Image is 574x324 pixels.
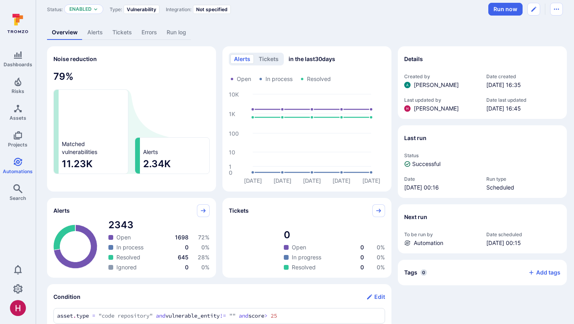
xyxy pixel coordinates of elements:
span: Status [404,152,560,158]
img: ACg8ocKzQzwPSwOZT_k9C736TfcBpCStqIZdMR9gXOhJgTaH9y_tsw=s96-c [10,300,26,316]
img: ACg8ocKzQzwPSwOZT_k9C736TfcBpCStqIZdMR9gXOhJgTaH9y_tsw=s96-c [404,105,411,112]
button: Run automation [488,3,523,16]
button: Edit automation [527,3,540,16]
span: in the last 30 days [289,55,335,63]
div: Tickets pie widget [222,198,391,278]
span: Open [237,75,251,83]
text: 1 [229,163,232,170]
text: [DATE] [303,177,321,184]
span: Tickets [229,207,249,215]
span: Successful [412,160,440,168]
text: [DATE] [244,177,262,184]
span: total [284,229,385,241]
span: Created by [404,73,478,79]
text: 10 [229,149,235,156]
h2: Condition [53,293,81,301]
span: 0 [185,244,189,251]
span: [DATE] 00:16 [404,184,478,192]
span: In process [265,75,293,83]
span: 0 [360,244,364,251]
text: 1K [229,111,235,117]
h2: Next run [404,213,427,221]
span: Alerts [143,148,158,156]
h2: Details [404,55,423,63]
span: Automation [414,239,443,247]
div: Arjan Dehar [404,82,411,88]
span: Matched vulnerabilities [62,140,97,156]
span: 0 [360,254,364,261]
span: 0 [360,264,364,271]
span: 0 % [201,264,210,271]
div: Alerts/Tickets trend [222,46,391,192]
span: Projects [8,142,28,148]
text: [DATE] [362,177,380,184]
span: Date [404,176,478,182]
span: Search [10,195,26,201]
div: Automation tabs [47,25,563,40]
span: Dashboards [4,61,32,67]
span: Not specified [196,6,228,12]
span: Noise reduction [53,55,97,62]
span: Status: [47,6,63,12]
span: In process [116,243,143,251]
div: Harshil Parikh [10,300,26,316]
h2: Last run [404,134,427,142]
span: 2.34K [143,158,206,170]
span: 11.23K [62,158,125,170]
a: Alerts [83,25,108,40]
span: Date created [486,73,560,79]
a: Errors [137,25,162,40]
span: Ignored [116,263,137,271]
button: alerts [230,54,254,64]
span: 0 [185,264,189,271]
section: Last run widget [398,125,567,198]
text: [DATE] [332,177,350,184]
span: 0 % [377,244,385,251]
span: 645 [178,254,189,261]
span: In progress [292,253,321,261]
span: 0 % [377,254,385,261]
section: Details widget [398,46,567,119]
span: [DATE] 16:45 [486,105,560,113]
span: 0 % [201,244,210,251]
button: Automation menu [550,3,563,16]
img: ACg8ocLSa5mPYBaXNx3eFu_EmspyJX0laNWN7cXOFirfQ7srZveEpg=s96-c [404,82,411,88]
a: Run log [162,25,191,40]
span: [DATE] 16:35 [486,81,560,89]
span: 79 % [53,70,210,83]
span: Open [116,233,131,241]
span: 1698 [175,234,189,241]
a: Tickets [108,25,137,40]
span: [PERSON_NAME] [414,81,459,89]
span: Run type [486,176,560,182]
span: To be run by [404,231,478,237]
button: tickets [255,54,282,64]
a: Overview [47,25,83,40]
span: Resolved [307,75,331,83]
h2: Tags [404,269,417,277]
button: Expand dropdown [93,7,98,12]
div: Alerts pie widget [47,198,216,278]
span: Alerts [53,207,70,215]
button: Enabled [69,6,92,12]
text: 0 [229,169,232,176]
span: 0 % [377,264,385,271]
textarea: Add condition [57,312,381,320]
div: Harshil Parikh [404,105,411,112]
span: Risks [12,88,24,94]
span: Scheduled [486,184,560,192]
button: Add tags [522,266,560,279]
span: 0 [421,269,427,276]
button: Edit [366,290,385,303]
span: total [108,219,210,231]
span: 72 % [198,234,210,241]
span: Integration: [166,6,191,12]
span: Date last updated [486,97,560,103]
span: 28 % [198,254,210,261]
text: 10K [229,91,239,98]
text: 100 [229,130,239,137]
span: [DATE] 00:15 [486,239,560,247]
span: Resolved [116,253,140,261]
span: Date scheduled [486,231,560,237]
